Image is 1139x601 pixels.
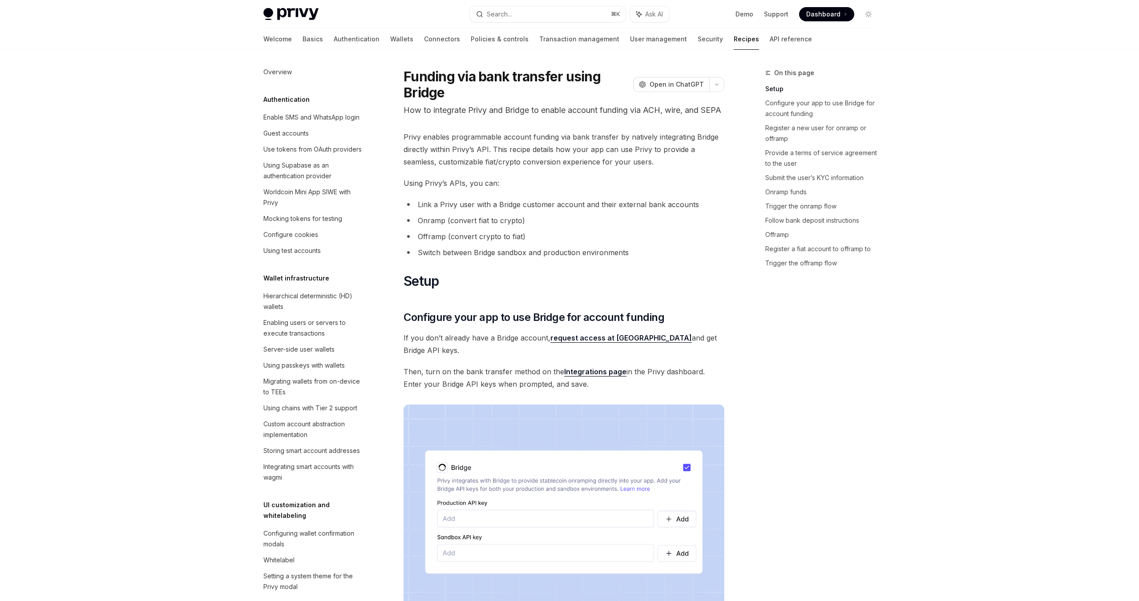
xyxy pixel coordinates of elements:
[263,555,295,565] div: Whitelabel
[256,568,370,595] a: Setting a system theme for the Privy modal
[487,9,512,20] div: Search...
[650,80,704,89] span: Open in ChatGPT
[263,445,360,456] div: Storing smart account addresses
[263,291,365,312] div: Hierarchical deterministic (HD) wallets
[263,403,357,413] div: Using chains with Tier 2 support
[404,332,724,357] span: If you don’t already have a Bridge account, and get Bridge API keys.
[765,146,883,171] a: Provide a terms of service agreement to the user
[263,245,321,256] div: Using test accounts
[645,10,663,19] span: Ask AI
[404,310,664,325] span: Configure your app to use Bridge for account funding
[765,228,883,242] a: Offramp
[256,243,370,259] a: Using test accounts
[765,171,883,185] a: Submit the user’s KYC information
[256,211,370,227] a: Mocking tokens for testing
[263,360,345,371] div: Using passkeys with wallets
[303,28,323,50] a: Basics
[263,144,362,155] div: Use tokens from OAuth providers
[539,28,619,50] a: Transaction management
[256,373,370,400] a: Migrating wallets from on-device to TEEs
[263,461,365,483] div: Integrating smart accounts with wagmi
[404,365,724,390] span: Then, turn on the bank transfer method on the in the Privy dashboard. Enter your Bridge API keys ...
[263,213,342,224] div: Mocking tokens for testing
[263,28,292,50] a: Welcome
[263,160,365,181] div: Using Supabase as an authentication provider
[390,28,413,50] a: Wallets
[470,6,626,22] button: Search...⌘K
[550,333,692,343] a: request access at [GEOGRAPHIC_DATA]
[404,246,724,259] li: Switch between Bridge sandbox and production environments
[765,213,883,228] a: Follow bank deposit instructions
[698,28,723,50] a: Security
[256,459,370,485] a: Integrating smart accounts with wagmi
[256,341,370,357] a: Server-side user wallets
[256,141,370,157] a: Use tokens from OAuth providers
[263,344,335,355] div: Server-side user wallets
[256,416,370,443] a: Custom account abstraction implementation
[263,112,359,123] div: Enable SMS and WhatsApp login
[765,242,883,256] a: Register a fiat account to offramp to
[424,28,460,50] a: Connectors
[404,230,724,243] li: Offramp (convert crypto to fiat)
[404,131,724,168] span: Privy enables programmable account funding via bank transfer by natively integrating Bridge direc...
[263,8,319,20] img: light logo
[806,10,840,19] span: Dashboard
[256,552,370,568] a: Whitelabel
[404,104,724,116] p: How to integrate Privy and Bridge to enable account funding via ACH, wire, and SEPA
[256,157,370,184] a: Using Supabase as an authentication provider
[256,184,370,211] a: Worldcoin Mini App SIWE with Privy
[256,443,370,459] a: Storing smart account addresses
[263,571,365,592] div: Setting a system theme for the Privy modal
[471,28,529,50] a: Policies & controls
[861,7,876,21] button: Toggle dark mode
[611,11,620,18] span: ⌘ K
[256,227,370,243] a: Configure cookies
[263,273,329,284] h5: Wallet infrastructure
[256,315,370,341] a: Enabling users or servers to execute transactions
[263,419,365,440] div: Custom account abstraction implementation
[263,317,365,339] div: Enabling users or servers to execute transactions
[764,10,788,19] a: Support
[734,28,759,50] a: Recipes
[256,400,370,416] a: Using chains with Tier 2 support
[256,525,370,552] a: Configuring wallet confirmation modals
[263,376,365,397] div: Migrating wallets from on-device to TEEs
[404,198,724,211] li: Link a Privy user with a Bridge customer account and their external bank accounts
[334,28,380,50] a: Authentication
[263,67,292,77] div: Overview
[765,256,883,270] a: Trigger the offramp flow
[256,357,370,373] a: Using passkeys with wallets
[256,125,370,141] a: Guest accounts
[404,214,724,227] li: Onramp (convert fiat to crypto)
[256,109,370,125] a: Enable SMS and WhatsApp login
[256,288,370,315] a: Hierarchical deterministic (HD) wallets
[765,121,883,146] a: Register a new user for onramp or offramp
[564,367,626,377] a: Integrations page
[263,500,370,521] h5: UI customization and whitelabeling
[404,273,439,289] span: Setup
[799,7,854,21] a: Dashboard
[256,64,370,80] a: Overview
[263,128,309,139] div: Guest accounts
[735,10,753,19] a: Demo
[404,68,630,100] h1: Funding via bank transfer using Bridge
[404,177,724,189] span: Using Privy’s APIs, you can:
[263,94,310,105] h5: Authentication
[263,528,365,549] div: Configuring wallet confirmation modals
[263,229,318,240] div: Configure cookies
[263,187,365,208] div: Worldcoin Mini App SIWE with Privy
[765,185,883,199] a: Onramp funds
[633,77,709,92] button: Open in ChatGPT
[774,68,814,78] span: On this page
[765,82,883,96] a: Setup
[765,96,883,121] a: Configure your app to use Bridge for account funding
[770,28,812,50] a: API reference
[630,6,669,22] button: Ask AI
[630,28,687,50] a: User management
[765,199,883,213] a: Trigger the onramp flow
